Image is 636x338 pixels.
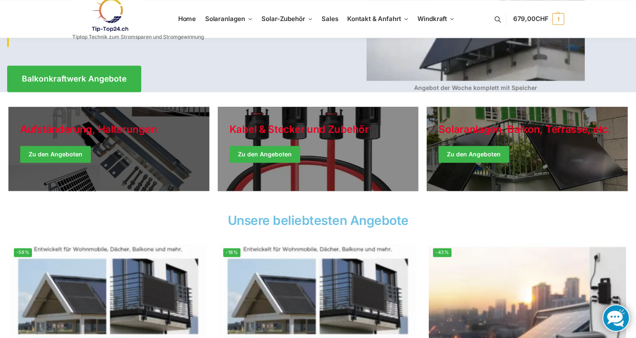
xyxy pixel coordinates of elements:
a: 679,00CHF 1 [513,6,564,32]
span: Balkonkraftwerk Angebote [22,75,127,83]
strong: Angebot der Woche komplett mit Speicher [414,84,537,91]
span: Windkraft [417,15,447,23]
h2: Unsere beliebtesten Angebote [7,214,629,227]
a: Balkonkraftwerk Angebote [7,66,141,92]
span: Sales [322,15,338,23]
span: 1 [552,13,564,25]
span: Kontakt & Anfahrt [347,15,401,23]
p: Tiptop Technik zum Stromsparen und Stromgewinnung [72,34,204,40]
span: Solaranlagen [205,15,245,23]
span: CHF [536,15,549,23]
a: Holiday Style [218,107,419,191]
a: Holiday Style [8,107,209,191]
span: Solar-Zubehör [261,15,305,23]
span: 679,00 [513,15,548,23]
a: Winter Jackets [427,107,628,191]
